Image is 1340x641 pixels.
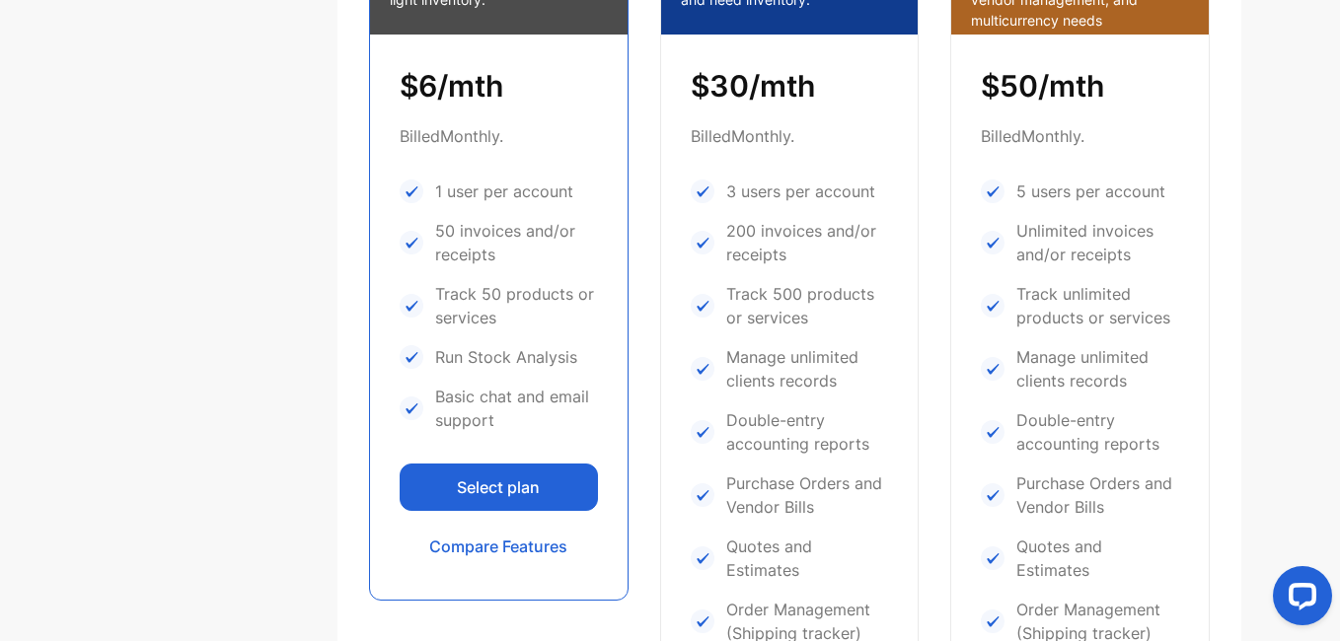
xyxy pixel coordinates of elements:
p: Unlimited invoices and/or receipts [1016,219,1179,266]
button: Select plan [400,463,598,511]
button: Compare Features [400,523,598,570]
p: Double-entry accounting reports [726,408,889,456]
p: Purchase Orders and Vendor Bills [726,471,889,519]
p: Basic chat and email support [435,385,598,432]
p: 5 users per account [1016,179,1165,203]
p: 200 invoices and/or receipts [726,219,889,266]
h1: $30/mth [691,64,889,108]
p: 3 users per account [726,179,875,203]
p: Track 50 products or services [435,282,598,329]
p: Billed Monthly . [400,124,598,148]
p: Track unlimited products or services [1016,282,1179,329]
p: Manage unlimited clients records [1016,345,1179,392]
p: Billed Monthly . [691,124,889,148]
p: Billed Monthly . [981,124,1179,148]
p: Quotes and Estimates [726,534,889,582]
p: Run Stock Analysis [435,345,577,369]
p: Quotes and Estimates [1016,534,1179,582]
p: Manage unlimited clients records [726,345,889,392]
iframe: LiveChat chat widget [1257,558,1340,641]
h1: $6/mth [400,64,598,108]
h1: $50/mth [981,64,1179,108]
p: Purchase Orders and Vendor Bills [1016,471,1179,519]
p: Track 500 products or services [726,282,889,329]
p: 1 user per account [435,179,573,203]
p: 50 invoices and/or receipts [435,219,598,266]
p: Double-entry accounting reports [1016,408,1179,456]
